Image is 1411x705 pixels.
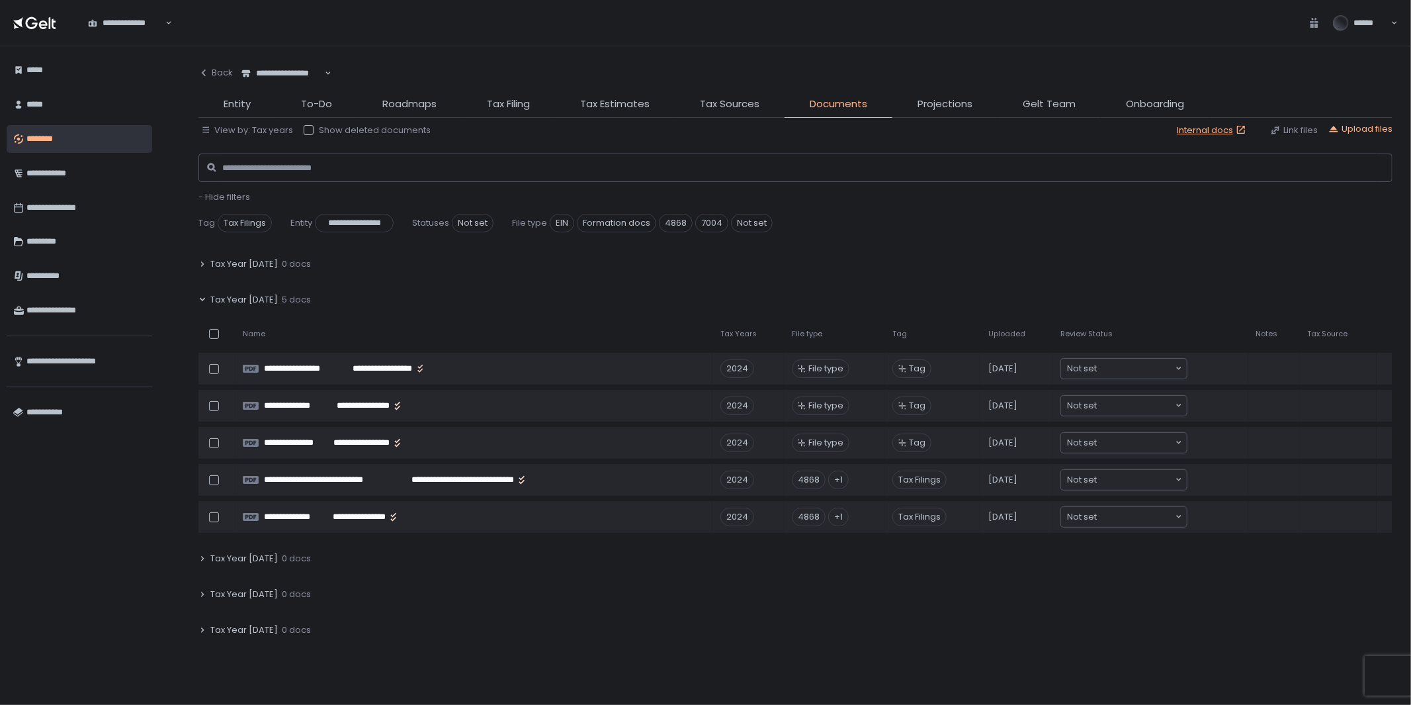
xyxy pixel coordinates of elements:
[290,217,312,229] span: Entity
[1097,399,1174,412] input: Search for option
[792,471,826,489] div: 4868
[282,624,311,636] span: 0 docs
[909,437,925,449] span: Tag
[1328,123,1392,135] button: Upload files
[808,400,843,412] span: File type
[731,214,773,232] span: Not set
[412,217,449,229] span: Statuses
[580,97,650,112] span: Tax Estimates
[282,294,311,306] span: 5 docs
[808,363,843,375] span: File type
[198,60,233,86] button: Back
[452,214,493,232] span: Not set
[163,17,164,30] input: Search for option
[909,363,925,375] span: Tag
[1256,329,1278,339] span: Notes
[198,191,250,203] button: - Hide filters
[1067,473,1097,487] span: Not set
[1061,470,1187,490] div: Search for option
[1097,362,1174,375] input: Search for option
[792,329,822,339] span: File type
[1308,329,1348,339] span: Tax Source
[198,67,233,79] div: Back
[1061,359,1187,379] div: Search for option
[988,363,1017,375] span: [DATE]
[210,624,278,636] span: Tax Year [DATE]
[695,214,728,232] span: 7004
[323,67,323,80] input: Search for option
[382,97,437,112] span: Roadmaps
[892,508,947,526] span: Tax Filings
[233,60,331,87] div: Search for option
[282,588,311,600] span: 0 docs
[808,437,843,449] span: File type
[79,9,172,36] div: Search for option
[1126,97,1184,112] span: Onboarding
[720,508,754,526] div: 2024
[1177,124,1249,136] a: Internal docs
[720,397,754,415] div: 2024
[198,217,215,229] span: Tag
[918,97,972,112] span: Projections
[201,124,293,136] button: View by: Tax years
[1060,329,1113,339] span: Review Status
[550,214,574,232] span: EIN
[828,508,849,526] div: +1
[210,258,278,270] span: Tax Year [DATE]
[720,471,754,489] div: 2024
[659,214,693,232] span: 4868
[988,437,1017,449] span: [DATE]
[988,511,1017,523] span: [DATE]
[577,214,656,232] span: Formation docs
[810,97,867,112] span: Documents
[988,400,1017,412] span: [DATE]
[1023,97,1076,112] span: Gelt Team
[828,471,849,489] div: +1
[1067,510,1097,524] span: Not set
[988,329,1025,339] span: Uploaded
[282,553,311,565] span: 0 docs
[792,508,826,526] div: 4868
[487,97,530,112] span: Tax Filing
[218,214,272,232] span: Tax Filings
[243,329,265,339] span: Name
[1061,433,1187,453] div: Search for option
[512,217,547,229] span: File type
[1097,510,1174,524] input: Search for option
[988,474,1017,486] span: [DATE]
[210,553,278,565] span: Tax Year [DATE]
[224,97,251,112] span: Entity
[1097,473,1174,487] input: Search for option
[1067,362,1097,375] span: Not set
[720,359,754,378] div: 2024
[1067,436,1097,449] span: Not set
[720,434,754,452] div: 2024
[1097,436,1174,449] input: Search for option
[700,97,759,112] span: Tax Sources
[892,329,907,339] span: Tag
[720,329,757,339] span: Tax Years
[909,400,925,412] span: Tag
[282,258,311,270] span: 0 docs
[1061,507,1187,527] div: Search for option
[210,588,278,600] span: Tax Year [DATE]
[892,471,947,489] span: Tax Filings
[301,97,332,112] span: To-Do
[1270,124,1318,136] button: Link files
[1067,399,1097,412] span: Not set
[1061,396,1187,416] div: Search for option
[210,294,278,306] span: Tax Year [DATE]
